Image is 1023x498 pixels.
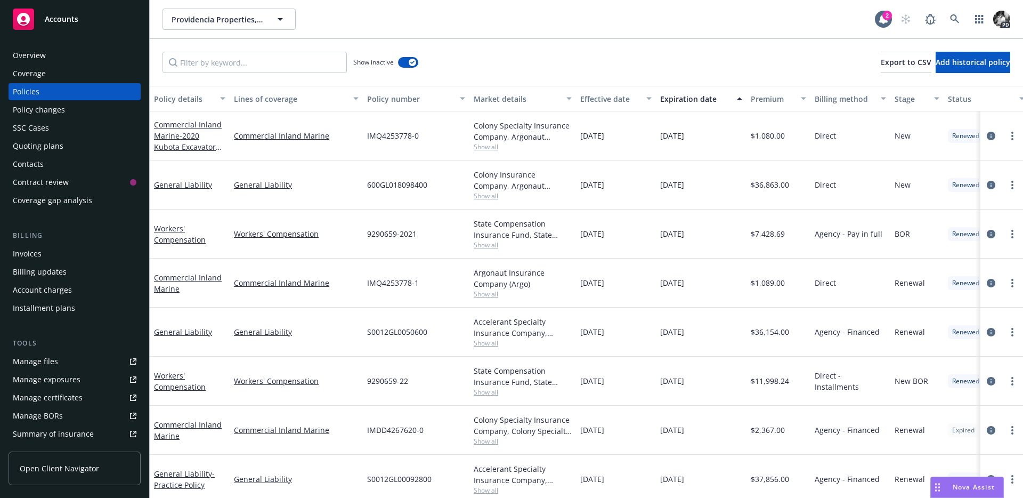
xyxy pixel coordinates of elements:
span: [DATE] [580,326,604,338]
div: Market details [474,93,560,105]
a: Switch app [969,9,990,30]
span: 600GL018098400 [367,179,427,190]
a: circleInformation [985,375,997,388]
a: SSC Cases [9,119,141,136]
a: General Liability [234,179,359,190]
div: Account charges [13,282,72,299]
span: $36,154.00 [751,326,789,338]
span: Export to CSV [881,57,931,67]
div: Accelerant Specialty Insurance Company, Accelerant Specialty Insurance Company, CRC Insurance Ser... [474,463,572,486]
span: Show all [474,437,572,446]
a: Installment plans [9,300,141,317]
span: Renewed [952,278,979,288]
a: Workers' Compensation [154,223,206,245]
div: Installment plans [13,300,75,317]
a: Contract review [9,174,141,191]
div: Manage BORs [13,407,63,424]
span: Agency - Financed [815,473,880,485]
div: Overview [13,47,46,64]
a: Manage exposures [9,371,141,388]
input: Filter by keyword... [163,52,347,73]
button: Expiration date [656,86,746,111]
div: Colony Insurance Company, Argonaut Insurance Company (Argo) [474,169,572,191]
button: Market details [469,86,576,111]
div: Quoting plans [13,138,63,155]
span: $1,080.00 [751,130,785,141]
a: Commercial Inland Marine [234,424,359,436]
a: Commercial Inland Marine [154,272,222,294]
a: Policy changes [9,101,141,118]
button: Policy details [150,86,230,111]
div: Billing [9,230,141,241]
span: [DATE] [660,130,684,141]
div: Billing updates [13,263,67,280]
span: Agency - Financed [815,424,880,436]
div: 2 [882,11,892,20]
a: more [1006,277,1019,290]
span: Direct [815,130,836,141]
div: Policy number [367,93,453,105]
span: Renewed [952,180,979,190]
span: [DATE] [660,179,684,190]
button: Lines of coverage [230,86,363,111]
span: IMQ4253778-0 [367,130,419,141]
a: Commercial Inland Marine [154,119,222,163]
span: Renewed [952,475,979,484]
button: Premium [746,86,810,111]
span: Direct [815,277,836,288]
span: Show all [474,142,572,151]
span: $7,428.69 [751,228,785,239]
a: circleInformation [985,228,997,240]
a: Manage files [9,353,141,370]
div: State Compensation Insurance Fund, State Compensation Insurance Fund (SCIF) [474,365,572,388]
span: Direct - Installments [815,370,886,392]
div: Contacts [13,156,44,173]
a: Search [944,9,965,30]
button: Add historical policy [936,52,1010,73]
span: Show all [474,339,572,348]
a: more [1006,130,1019,142]
a: Commercial Inland Marine [234,277,359,288]
span: New BOR [895,375,928,387]
span: Show inactive [353,58,394,67]
span: Show all [474,240,572,250]
span: $2,367.00 [751,424,785,436]
a: more [1006,326,1019,339]
span: $1,089.00 [751,277,785,288]
div: Colony Specialty Insurance Company, Colony Specialty Insurance Company [474,414,572,437]
div: Colony Specialty Insurance Company, Argonaut Insurance Company (Argo) [474,120,572,142]
span: Expired [952,425,975,435]
span: [DATE] [580,228,604,239]
a: Billing updates [9,263,141,280]
span: Show all [474,191,572,200]
span: Open Client Navigator [20,463,99,474]
a: Invoices [9,245,141,262]
div: Coverage [13,65,46,82]
a: circleInformation [985,130,997,142]
a: more [1006,424,1019,437]
span: S0012GL00092800 [367,473,432,485]
a: circleInformation [985,424,997,437]
span: 9290659-22 [367,375,408,387]
div: Invoices [13,245,42,262]
span: [DATE] [660,424,684,436]
a: circleInformation [985,326,997,339]
span: [DATE] [660,473,684,485]
div: Billing method [815,93,874,105]
span: Renewal [895,326,925,338]
img: photo [993,11,1010,28]
a: Manage BORs [9,407,141,424]
button: Policy number [363,86,469,111]
button: Export to CSV [881,52,931,73]
div: Manage files [13,353,58,370]
span: Accounts [45,15,78,23]
div: Expiration date [660,93,730,105]
span: Renewal [895,473,925,485]
a: Workers' Compensation [234,375,359,387]
a: Report a Bug [920,9,941,30]
span: Add historical policy [936,57,1010,67]
span: Renewed [952,327,979,337]
span: Agency - Pay in full [815,228,882,239]
span: Renewed [952,229,979,239]
span: Show all [474,388,572,397]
